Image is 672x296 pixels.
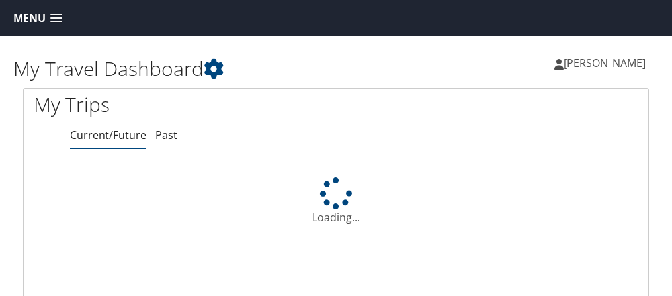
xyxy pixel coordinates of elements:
[7,7,69,29] a: Menu
[70,128,146,142] a: Current/Future
[34,91,326,119] h1: My Trips
[155,128,177,142] a: Past
[13,12,46,25] span: Menu
[564,56,646,70] span: [PERSON_NAME]
[554,43,659,83] a: [PERSON_NAME]
[13,55,336,83] h1: My Travel Dashboard
[24,177,648,225] div: Loading...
